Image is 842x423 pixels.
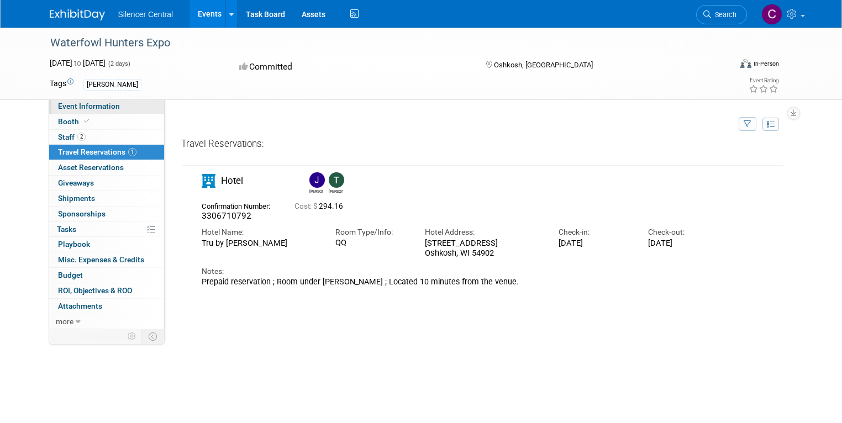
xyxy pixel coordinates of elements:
img: ExhibitDay [50,9,105,20]
a: Event Information [49,99,164,114]
span: Shipments [58,194,95,203]
td: Tags [50,78,73,91]
span: Tasks [57,225,76,234]
div: Justin Armstrong [307,172,326,194]
a: Attachments [49,299,164,314]
div: Room Type/Info: [335,227,408,237]
div: In-Person [753,60,779,68]
span: Budget [58,271,83,279]
div: Prepaid reservation ; Room under [PERSON_NAME] ; Located 10 minutes from the venue. [202,277,721,287]
span: Attachments [58,302,102,310]
div: [STREET_ADDRESS] Oshkosh, WI 54902 [425,238,542,258]
a: Booth [49,114,164,129]
img: Tyler Phillips [329,172,344,188]
div: Hotel Name: [202,227,319,237]
a: Search [696,5,747,24]
div: Tyler Phillips [326,172,345,194]
span: [DATE] [DATE] [50,59,106,67]
span: Booth [58,117,92,126]
span: Oshkosh, [GEOGRAPHIC_DATA] [494,61,593,69]
span: 3306710792 [202,211,251,221]
span: ROI, Objectives & ROO [58,286,132,295]
div: Event Rating [749,78,778,83]
div: Check-in: [559,227,632,237]
div: Justin Armstrong [309,188,323,194]
div: [PERSON_NAME] [83,79,141,91]
span: Event Information [58,102,120,110]
div: Committed [236,57,468,77]
td: Toggle Event Tabs [141,329,164,343]
a: Playbook [49,237,164,252]
span: to [72,59,83,67]
span: Cost: $ [294,202,319,210]
div: Waterfowl Hunters Expo [46,33,717,53]
a: Tasks [49,222,164,237]
a: Asset Reservations [49,160,164,175]
td: Personalize Event Tab Strip [123,329,142,343]
span: Travel Reservations [58,147,136,156]
span: Hotel [221,175,243,186]
div: QQ [335,238,408,248]
div: [DATE] [559,238,632,248]
img: Carin Froehlich [761,4,782,25]
span: (2 days) [107,60,130,67]
span: more [56,317,73,326]
span: Giveaways [58,178,94,187]
span: Asset Reservations [58,163,124,172]
a: Staff2 [49,130,164,145]
a: Misc. Expenses & Credits [49,252,164,267]
a: ROI, Objectives & ROO [49,283,164,298]
i: Filter by Traveler [744,121,751,128]
div: Confirmation Number: [202,199,278,211]
img: Format-Inperson.png [740,59,751,68]
span: 294.16 [294,202,348,210]
div: Travel Reservations: [181,138,785,155]
a: Shipments [49,191,164,206]
span: Silencer Central [118,10,173,19]
span: 2 [77,133,86,141]
a: Giveaways [49,176,164,191]
a: Travel Reservations1 [49,145,164,160]
div: Check-out: [648,227,721,237]
img: Justin Armstrong [309,172,325,188]
div: Tyler Phillips [329,188,343,194]
div: Tru by [PERSON_NAME] [202,238,319,248]
span: Misc. Expenses & Credits [58,255,144,264]
div: Hotel Address: [425,227,542,237]
span: Playbook [58,240,90,248]
div: Event Format [671,57,779,74]
span: 1 [128,148,136,156]
a: Budget [49,268,164,283]
span: Search [711,10,736,19]
i: Booth reservation complete [84,118,90,124]
div: Notes: [202,266,721,277]
span: Sponsorships [58,209,106,218]
a: Sponsorships [49,207,164,221]
div: [DATE] [648,238,721,248]
a: more [49,314,164,329]
i: Hotel [202,174,215,188]
span: Staff [58,133,86,141]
